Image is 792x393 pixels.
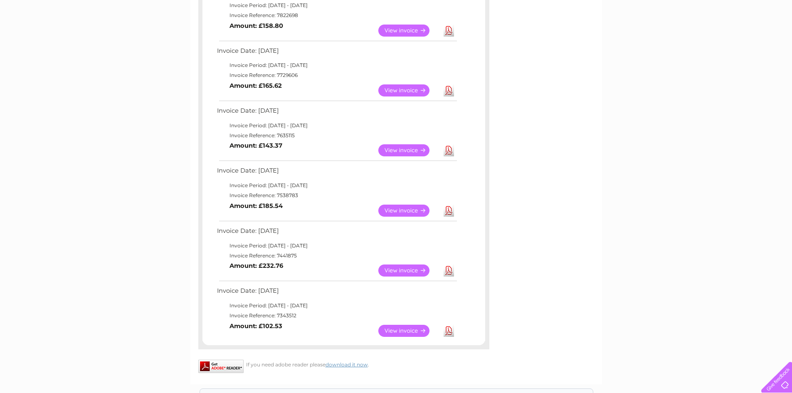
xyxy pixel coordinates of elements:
[378,205,439,217] a: View
[444,84,454,96] a: Download
[378,25,439,37] a: View
[215,105,458,121] td: Invoice Date: [DATE]
[229,262,283,269] b: Amount: £232.76
[229,22,283,30] b: Amount: £158.80
[215,70,458,80] td: Invoice Reference: 7729606
[765,35,784,42] a: Log out
[200,5,593,40] div: Clear Business is a trading name of Verastar Limited (registered in [GEOGRAPHIC_DATA] No. 3667643...
[215,121,458,131] td: Invoice Period: [DATE] - [DATE]
[229,142,282,149] b: Amount: £143.37
[215,285,458,301] td: Invoice Date: [DATE]
[215,60,458,70] td: Invoice Period: [DATE] - [DATE]
[229,82,282,89] b: Amount: £165.62
[215,165,458,180] td: Invoice Date: [DATE]
[444,25,454,37] a: Download
[229,202,283,210] b: Amount: £185.54
[378,325,439,337] a: View
[635,4,693,15] a: 0333 014 3131
[215,180,458,190] td: Invoice Period: [DATE] - [DATE]
[444,205,454,217] a: Download
[215,241,458,251] td: Invoice Period: [DATE] - [DATE]
[444,325,454,337] a: Download
[646,35,661,42] a: Water
[326,361,368,368] a: download it now
[198,360,489,368] div: If you need adobe reader please .
[215,225,458,241] td: Invoice Date: [DATE]
[215,0,458,10] td: Invoice Period: [DATE] - [DATE]
[215,190,458,200] td: Invoice Reference: 7538783
[378,264,439,277] a: View
[215,301,458,311] td: Invoice Period: [DATE] - [DATE]
[378,84,439,96] a: View
[229,322,282,330] b: Amount: £102.53
[215,45,458,61] td: Invoice Date: [DATE]
[690,35,715,42] a: Telecoms
[215,251,458,261] td: Invoice Reference: 7441875
[444,144,454,156] a: Download
[215,311,458,321] td: Invoice Reference: 7343512
[215,131,458,141] td: Invoice Reference: 7635115
[378,144,439,156] a: View
[666,35,685,42] a: Energy
[737,35,757,42] a: Contact
[215,10,458,20] td: Invoice Reference: 7822698
[444,264,454,277] a: Download
[720,35,732,42] a: Blog
[28,22,70,47] img: logo.png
